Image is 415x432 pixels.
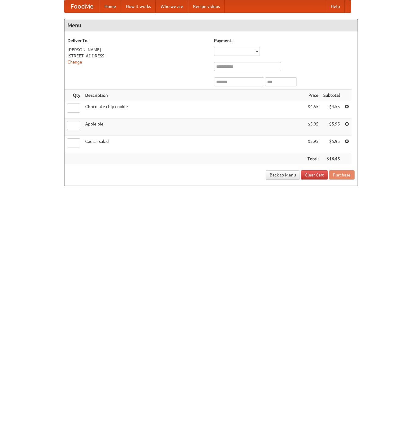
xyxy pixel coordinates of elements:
[67,47,208,53] div: [PERSON_NAME]
[67,53,208,59] div: [STREET_ADDRESS]
[321,101,342,118] td: $4.55
[321,136,342,153] td: $5.95
[64,19,358,31] h4: Menu
[83,90,305,101] th: Description
[321,90,342,101] th: Subtotal
[121,0,156,13] a: How it works
[83,136,305,153] td: Caesar salad
[321,118,342,136] td: $5.95
[305,101,321,118] td: $4.55
[67,60,82,64] a: Change
[305,118,321,136] td: $5.95
[266,170,300,180] a: Back to Menu
[301,170,328,180] a: Clear Cart
[321,153,342,165] th: $16.45
[83,101,305,118] td: Chocolate chip cookie
[305,90,321,101] th: Price
[64,0,100,13] a: FoodMe
[64,90,83,101] th: Qty
[100,0,121,13] a: Home
[305,153,321,165] th: Total:
[67,38,208,44] h5: Deliver To:
[329,170,355,180] button: Purchase
[326,0,345,13] a: Help
[214,38,355,44] h5: Payment:
[83,118,305,136] td: Apple pie
[156,0,188,13] a: Who we are
[188,0,225,13] a: Recipe videos
[305,136,321,153] td: $5.95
